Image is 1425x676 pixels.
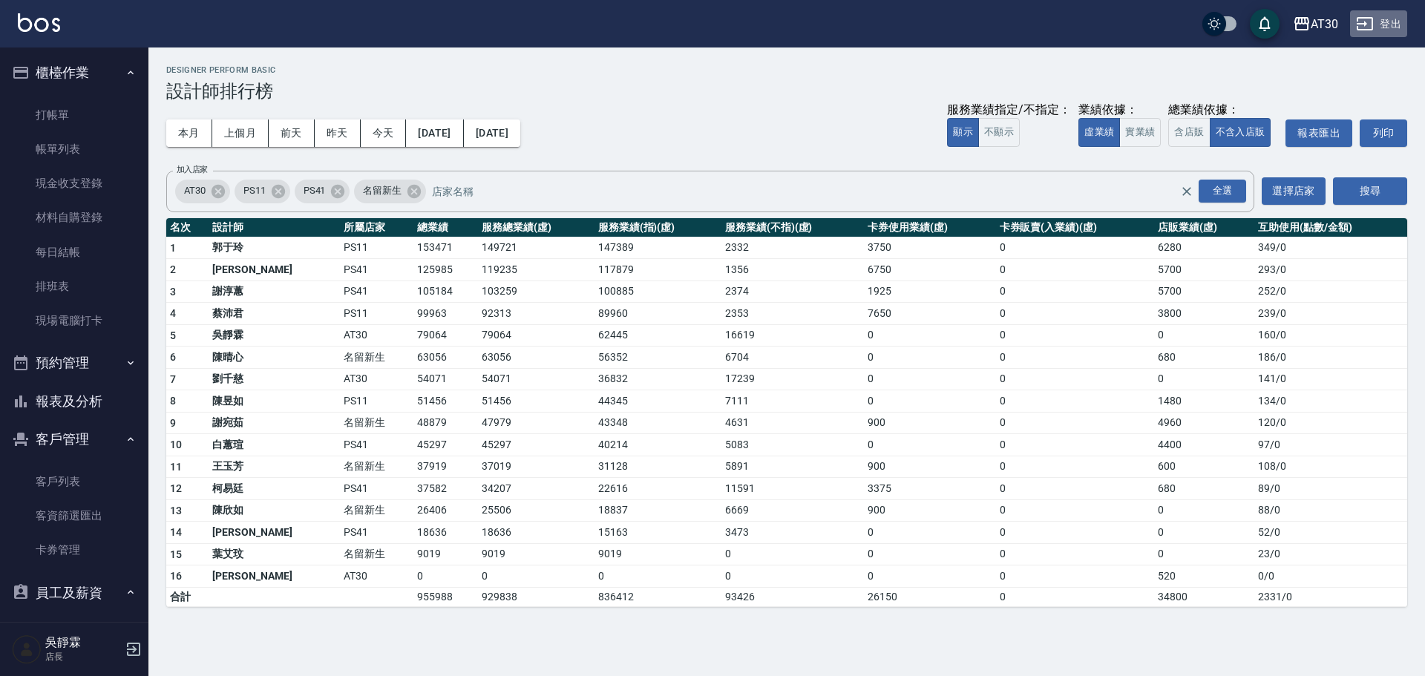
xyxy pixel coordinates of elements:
button: 列印 [1360,119,1407,147]
button: 客戶管理 [6,420,142,459]
span: 5 [170,329,176,341]
span: AT30 [175,183,214,198]
label: 加入店家 [177,164,208,175]
button: [DATE] [464,119,520,147]
span: 名留新生 [354,183,410,198]
td: 陳欣如 [209,499,340,522]
td: 5700 [1154,259,1254,281]
td: 0 [864,522,995,544]
td: AT30 [340,565,413,588]
a: 每日結帳 [6,235,142,269]
a: 現金收支登錄 [6,166,142,200]
th: 服務總業績(虛) [478,218,594,237]
td: 蔡沛君 [209,303,340,325]
td: 柯易廷 [209,478,340,500]
th: 店販業績(虛) [1154,218,1254,237]
td: 125985 [413,259,478,281]
span: 15 [170,548,183,560]
td: 陳晴心 [209,347,340,369]
button: 報表匯出 [1285,119,1352,147]
button: 櫃檯作業 [6,53,142,92]
td: 合計 [166,587,209,606]
button: 登出 [1350,10,1407,38]
td: 54071 [413,368,478,390]
td: 0 / 0 [1254,565,1407,588]
td: 3473 [721,522,864,544]
button: [DATE] [406,119,463,147]
td: 18636 [413,522,478,544]
td: 103259 [478,280,594,303]
td: 0 [996,368,1154,390]
td: 88 / 0 [1254,499,1407,522]
button: 不含入店販 [1210,118,1271,147]
td: 0 [996,280,1154,303]
button: 上個月 [212,119,269,147]
button: 員工及薪資 [6,574,142,612]
td: PS41 [340,259,413,281]
div: 名留新生 [354,180,426,203]
td: 陳昱如 [209,390,340,413]
a: 卡券管理 [6,533,142,567]
td: 23 / 0 [1254,543,1407,565]
td: PS41 [340,522,413,544]
td: PS41 [340,280,413,303]
td: 0 [864,368,995,390]
span: 3 [170,286,176,298]
button: 含店販 [1168,118,1210,147]
td: 0 [1154,368,1254,390]
td: 0 [996,543,1154,565]
td: 7650 [864,303,995,325]
td: 93426 [721,587,864,606]
button: AT30 [1287,9,1344,39]
td: 2374 [721,280,864,303]
span: 7 [170,373,176,385]
input: 店家名稱 [428,178,1206,204]
td: 34207 [478,478,594,500]
th: 互助使用(點數/金額) [1254,218,1407,237]
td: 2353 [721,303,864,325]
span: 2 [170,263,176,275]
td: 0 [996,303,1154,325]
td: 0 [594,565,721,588]
td: 0 [721,565,864,588]
td: 0 [864,434,995,456]
td: 吳靜霖 [209,324,340,347]
td: 18636 [478,522,594,544]
span: 8 [170,395,176,407]
td: 0 [996,324,1154,347]
td: 600 [1154,456,1254,478]
th: 名次 [166,218,209,237]
td: 4400 [1154,434,1254,456]
td: 37582 [413,478,478,500]
span: 12 [170,482,183,494]
td: 0 [864,565,995,588]
td: 97 / 0 [1254,434,1407,456]
a: 客資篩選匯出 [6,499,142,533]
button: 昨天 [315,119,361,147]
button: Open [1196,177,1249,206]
td: 141 / 0 [1254,368,1407,390]
button: Clear [1176,181,1197,202]
td: 79064 [478,324,594,347]
td: 7111 [721,390,864,413]
td: 105184 [413,280,478,303]
td: 名留新生 [340,543,413,565]
td: 36832 [594,368,721,390]
td: 955988 [413,587,478,606]
td: 117879 [594,259,721,281]
td: PS41 [340,434,413,456]
td: 2332 [721,237,864,259]
td: 17239 [721,368,864,390]
span: 1 [170,242,176,254]
td: [PERSON_NAME] [209,565,340,588]
td: 37919 [413,456,478,478]
td: 9019 [594,543,721,565]
td: 0 [1154,499,1254,522]
td: 293 / 0 [1254,259,1407,281]
div: PS41 [295,180,350,203]
td: 239 / 0 [1254,303,1407,325]
td: 3750 [864,237,995,259]
button: 搜尋 [1333,177,1407,205]
td: 63056 [478,347,594,369]
button: save [1250,9,1280,39]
